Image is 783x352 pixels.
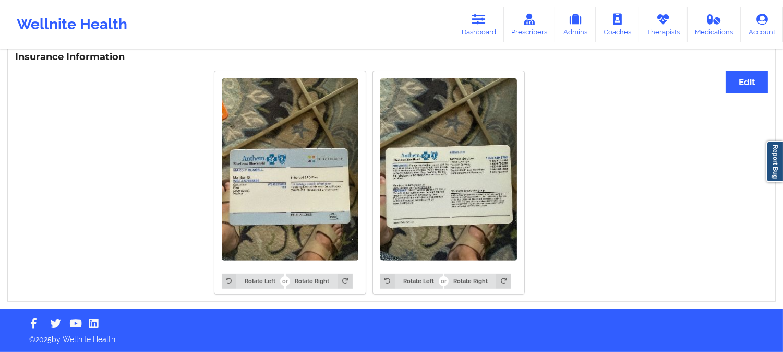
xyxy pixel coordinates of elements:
button: Rotate Right [444,274,511,288]
a: Admins [555,7,596,42]
button: Edit [726,71,768,93]
a: Account [741,7,783,42]
a: Medications [688,7,741,42]
a: Report Bug [766,141,783,182]
button: Rotate Left [380,274,443,288]
img: Marc Russell [222,78,358,261]
h3: Insurance Information [15,51,768,63]
img: Marc Russell [380,78,517,261]
a: Coaches [596,7,639,42]
a: Dashboard [454,7,504,42]
button: Rotate Left [222,274,284,288]
a: Prescribers [504,7,556,42]
p: © 2025 by Wellnite Health [22,327,761,345]
a: Therapists [639,7,688,42]
button: Rotate Right [286,274,352,288]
